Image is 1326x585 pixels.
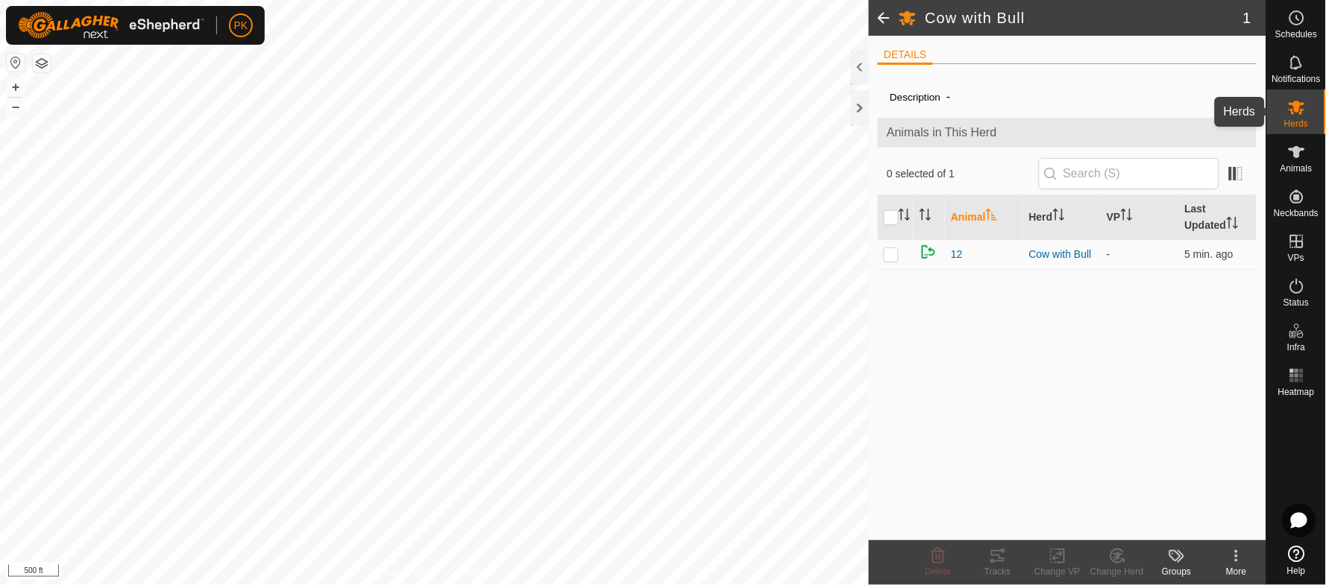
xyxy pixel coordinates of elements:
p-sorticon: Activate to sort [1053,211,1065,223]
span: Notifications [1272,75,1321,83]
p-sorticon: Activate to sort [1121,211,1133,223]
p-sorticon: Activate to sort [899,211,911,223]
span: Heatmap [1278,388,1315,396]
div: More [1207,565,1266,578]
span: Status [1283,298,1309,307]
app-display-virtual-paddock-transition: - [1107,248,1110,260]
th: Last Updated [1179,195,1257,240]
span: Delete [926,566,952,577]
p-sorticon: Activate to sort [986,211,998,223]
div: Tracks [968,565,1028,578]
a: Privacy Policy [375,566,431,579]
th: Animal [945,195,1022,240]
button: Reset Map [7,54,25,72]
button: + [7,78,25,96]
img: Gallagher Logo [18,12,204,39]
label: Description [890,92,940,103]
span: 0 selected of 1 [887,166,1038,182]
span: Animals [1281,164,1313,173]
div: Change Herd [1087,565,1147,578]
button: – [7,98,25,116]
p-sorticon: Activate to sort [920,211,931,223]
span: VPs [1288,253,1304,262]
h2: Cow with Bull [926,9,1243,27]
div: Groups [1147,565,1207,578]
span: Schedules [1275,30,1317,39]
span: PK [234,18,248,34]
input: Search (S) [1039,158,1219,189]
div: Change VP [1028,565,1087,578]
li: DETAILS [878,47,932,65]
span: Neckbands [1274,209,1319,218]
img: returning on [920,243,937,261]
span: Infra [1287,343,1305,352]
th: Herd [1023,195,1101,240]
span: 12 [951,247,963,262]
a: Help [1267,540,1326,581]
p-sorticon: Activate to sort [1227,219,1239,231]
span: Animals in This Herd [887,124,1248,142]
th: VP [1101,195,1178,240]
span: - [940,84,956,109]
button: Map Layers [33,54,51,72]
span: Herds [1284,119,1308,128]
span: Help [1287,566,1306,575]
div: Cow with Bull [1029,247,1095,262]
a: Contact Us [449,566,493,579]
span: Aug 14, 2025, 4:46 PM [1185,248,1234,260]
span: 1 [1243,7,1251,29]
